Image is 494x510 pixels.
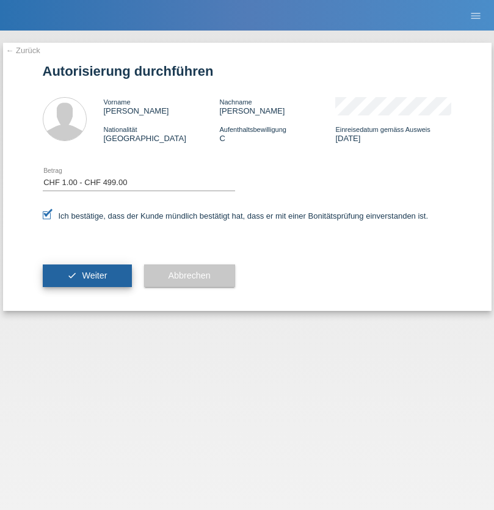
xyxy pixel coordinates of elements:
[335,125,451,143] div: [DATE]
[43,264,132,288] button: check Weiter
[104,97,220,115] div: [PERSON_NAME]
[104,126,137,133] span: Nationalität
[6,46,40,55] a: ← Zurück
[219,126,286,133] span: Aufenthaltsbewilligung
[104,125,220,143] div: [GEOGRAPHIC_DATA]
[82,271,107,280] span: Weiter
[43,64,452,79] h1: Autorisierung durchführen
[463,12,488,19] a: menu
[219,125,335,143] div: C
[43,211,429,220] label: Ich bestätige, dass der Kunde mündlich bestätigt hat, dass er mit einer Bonitätsprüfung einversta...
[144,264,235,288] button: Abbrechen
[219,97,335,115] div: [PERSON_NAME]
[470,10,482,22] i: menu
[169,271,211,280] span: Abbrechen
[67,271,77,280] i: check
[104,98,131,106] span: Vorname
[219,98,252,106] span: Nachname
[335,126,430,133] span: Einreisedatum gemäss Ausweis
